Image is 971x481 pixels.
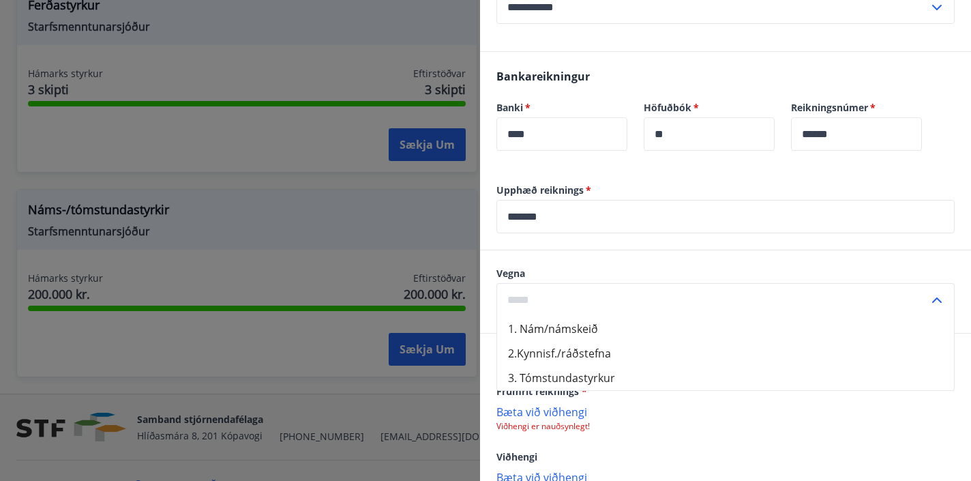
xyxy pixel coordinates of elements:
span: Viðhengi [496,450,537,463]
span: Frumrit reiknings [496,385,587,398]
li: 3. Tómstundastyrkur [497,366,954,390]
p: Bæta við viðhengi [496,405,955,418]
label: Banki [496,101,627,115]
li: 2.Kynnisf./ráðstefna [497,341,954,366]
p: Viðhengi er nauðsynlegt! [496,421,955,432]
li: 1. Nám/námskeið [497,317,954,341]
label: Upphæð reiknings [496,184,955,197]
span: Bankareikningur [496,69,590,84]
label: Höfuðbók [644,101,775,115]
label: Vegna [496,267,955,280]
div: Upphæð reiknings [496,200,955,233]
label: Reikningsnúmer [791,101,922,115]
